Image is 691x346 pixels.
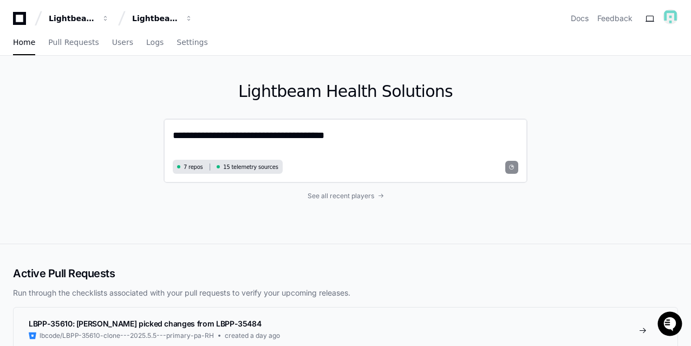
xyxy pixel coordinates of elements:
img: 1736555170064-99ba0984-63c1-480f-8ee9-699278ef63ed [11,80,30,100]
img: 149698671 [663,9,678,24]
a: Docs [571,13,589,24]
a: Settings [177,30,207,55]
a: Powered byPylon [76,168,131,177]
div: Past conversations [11,117,69,126]
span: Settings [177,39,207,45]
a: Pull Requests [48,30,99,55]
span: Home [13,39,35,45]
span: lbcode/LBPP-35610-clone---2025.5.5---primary-pa-RH [40,331,214,340]
span: Logs [146,39,164,45]
h2: Active Pull Requests [13,266,678,281]
button: Lightbeam Health [44,9,114,28]
a: See all recent players [164,192,527,200]
span: Users [112,39,133,45]
p: Run through the checklists associated with your pull requests to verify your upcoming releases. [13,288,678,298]
div: We're offline, we'll be back soon [37,91,141,100]
button: Lightbeam Health Solutions [128,9,197,28]
span: Pylon [108,169,131,177]
span: See all recent players [308,192,374,200]
span: LBPP-35610: [PERSON_NAME] picked changes from LBPP-35484 [29,319,261,328]
span: 7 repos [184,163,203,171]
img: Trupti Madane [11,134,28,152]
h1: Lightbeam Health Solutions [164,82,527,101]
span: [PERSON_NAME] [34,145,88,153]
a: Logs [146,30,164,55]
div: Lightbeam Health Solutions [132,13,179,24]
button: Start new chat [184,83,197,96]
a: Users [112,30,133,55]
span: Pull Requests [48,39,99,45]
span: • [90,145,94,153]
div: Start new chat [37,80,178,91]
span: created a day ago [225,331,280,340]
div: Welcome [11,43,197,60]
div: Lightbeam Health [49,13,95,24]
button: See all [168,115,197,128]
span: 15 telemetry sources [223,163,278,171]
a: Home [13,30,35,55]
img: PlayerZero [11,10,32,32]
button: Feedback [597,13,633,24]
iframe: Open customer support [656,310,686,340]
span: 18 minutes ago [96,145,147,153]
